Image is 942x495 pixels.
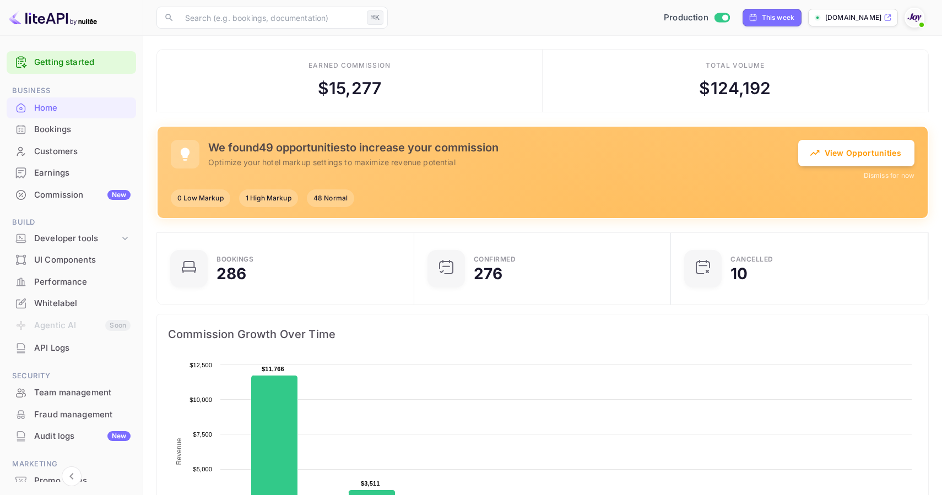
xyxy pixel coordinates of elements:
[864,171,914,181] button: Dismiss for now
[216,266,246,281] div: 286
[168,325,917,343] span: Commission Growth Over Time
[34,232,120,245] div: Developer tools
[7,85,136,97] span: Business
[34,342,131,355] div: API Logs
[178,7,362,29] input: Search (e.g. bookings, documentation)
[367,10,383,25] div: ⌘K
[34,276,131,289] div: Performance
[659,12,734,24] div: Switch to Sandbox mode
[308,61,390,70] div: Earned commission
[193,466,212,472] text: $5,000
[34,409,131,421] div: Fraud management
[262,366,284,372] text: $11,766
[730,266,748,281] div: 10
[307,193,354,203] span: 48 Normal
[664,12,708,24] span: Production
[34,123,131,136] div: Bookings
[361,480,380,487] text: $3,511
[699,76,771,101] div: $ 124,192
[34,430,131,443] div: Audit logs
[730,256,773,263] div: CANCELLED
[34,387,131,399] div: Team management
[34,254,131,266] div: UI Components
[706,61,765,70] div: Total volume
[34,145,131,158] div: Customers
[34,167,131,179] div: Earnings
[62,466,82,486] button: Collapse navigation
[208,141,798,154] h5: We found 49 opportunities to increase your commission
[7,216,136,229] span: Build
[208,156,798,168] p: Optimize your hotel markup settings to maximize revenue potential
[190,396,212,403] text: $10,000
[239,193,298,203] span: 1 High Markup
[318,76,381,101] div: $ 15,277
[474,266,502,281] div: 276
[474,256,516,263] div: Confirmed
[34,56,131,69] a: Getting started
[7,458,136,470] span: Marketing
[193,431,212,438] text: $7,500
[7,370,136,382] span: Security
[798,140,914,166] button: View Opportunities
[175,438,183,465] text: Revenue
[9,9,97,26] img: LiteAPI logo
[34,102,131,115] div: Home
[216,256,253,263] div: Bookings
[171,193,230,203] span: 0 Low Markup
[825,13,881,23] p: [DOMAIN_NAME]
[34,475,131,487] div: Promo codes
[34,297,131,310] div: Whitelabel
[906,9,923,26] img: With Joy
[34,189,131,202] div: Commission
[762,13,794,23] div: This week
[190,362,212,368] text: $12,500
[107,190,131,200] div: New
[107,431,131,441] div: New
